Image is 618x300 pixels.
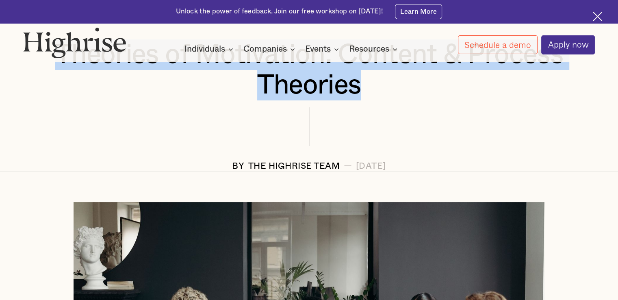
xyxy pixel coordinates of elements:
[356,161,386,171] div: [DATE]
[248,161,340,171] div: The Highrise Team
[305,44,331,54] div: Events
[349,44,400,54] div: Resources
[243,44,297,54] div: Companies
[184,44,225,54] div: Individuals
[47,39,571,100] h1: Theories of Motivation: Content & Process Theories
[176,7,383,16] div: Unlock the power of feedback. Join our free workshop on [DATE]!
[184,44,236,54] div: Individuals
[243,44,287,54] div: Companies
[395,4,442,19] a: Learn More
[541,35,595,54] a: Apply now
[458,35,538,54] a: Schedule a demo
[593,12,602,21] img: Cross icon
[349,44,389,54] div: Resources
[344,161,352,171] div: —
[232,161,244,171] div: BY
[305,44,341,54] div: Events
[23,27,126,59] img: Highrise logo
